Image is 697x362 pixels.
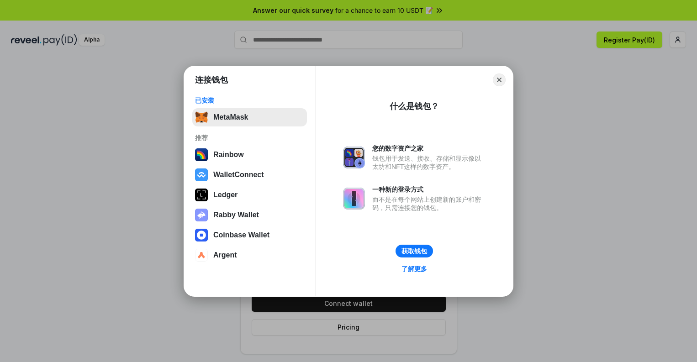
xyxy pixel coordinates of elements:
div: MetaMask [213,113,248,121]
img: svg+xml,%3Csvg%20xmlns%3D%22http%3A%2F%2Fwww.w3.org%2F2000%2Fsvg%22%20fill%3D%22none%22%20viewBox... [343,188,365,210]
button: MetaMask [192,108,307,126]
div: Rabby Wallet [213,211,259,219]
button: Close [493,73,506,86]
img: svg+xml,%3Csvg%20width%3D%2228%22%20height%3D%2228%22%20viewBox%3D%220%200%2028%2028%22%20fill%3D... [195,229,208,241]
img: svg+xml,%3Csvg%20xmlns%3D%22http%3A%2F%2Fwww.w3.org%2F2000%2Fsvg%22%20width%3D%2228%22%20height%3... [195,189,208,201]
div: 而不是在每个网站上创建新的账户和密码，只需连接您的钱包。 [372,195,486,212]
button: Ledger [192,186,307,204]
h1: 连接钱包 [195,74,228,85]
button: Argent [192,246,307,264]
div: 一种新的登录方式 [372,185,486,194]
img: svg+xml,%3Csvg%20width%3D%2228%22%20height%3D%2228%22%20viewBox%3D%220%200%2028%2028%22%20fill%3D... [195,168,208,181]
img: svg+xml,%3Csvg%20fill%3D%22none%22%20height%3D%2233%22%20viewBox%3D%220%200%2035%2033%22%20width%... [195,111,208,124]
img: svg+xml,%3Csvg%20xmlns%3D%22http%3A%2F%2Fwww.w3.org%2F2000%2Fsvg%22%20fill%3D%22none%22%20viewBox... [195,209,208,221]
div: WalletConnect [213,171,264,179]
img: svg+xml,%3Csvg%20xmlns%3D%22http%3A%2F%2Fwww.w3.org%2F2000%2Fsvg%22%20fill%3D%22none%22%20viewBox... [343,147,365,168]
div: 获取钱包 [401,247,427,255]
div: 已安装 [195,96,304,105]
div: 什么是钱包？ [390,101,439,112]
button: Rainbow [192,146,307,164]
div: Ledger [213,191,238,199]
img: svg+xml,%3Csvg%20width%3D%22120%22%20height%3D%22120%22%20viewBox%3D%220%200%20120%20120%22%20fil... [195,148,208,161]
div: 您的数字资产之家 [372,144,486,152]
div: 了解更多 [401,265,427,273]
button: WalletConnect [192,166,307,184]
div: 钱包用于发送、接收、存储和显示像以太坊和NFT这样的数字资产。 [372,154,486,171]
button: Rabby Wallet [192,206,307,224]
div: 推荐 [195,134,304,142]
div: Coinbase Wallet [213,231,269,239]
button: 获取钱包 [396,245,433,257]
button: Coinbase Wallet [192,226,307,244]
a: 了解更多 [396,263,433,275]
div: Argent [213,251,237,259]
img: svg+xml,%3Csvg%20width%3D%2228%22%20height%3D%2228%22%20viewBox%3D%220%200%2028%2028%22%20fill%3D... [195,249,208,262]
div: Rainbow [213,151,244,159]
